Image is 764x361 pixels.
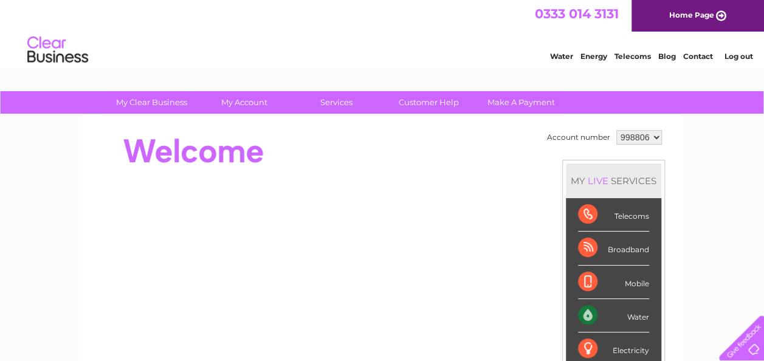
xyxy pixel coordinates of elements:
[578,266,649,299] div: Mobile
[580,52,607,61] a: Energy
[578,299,649,332] div: Water
[194,91,294,114] a: My Account
[585,175,611,187] div: LIVE
[724,52,752,61] a: Log out
[578,198,649,232] div: Telecoms
[286,91,387,114] a: Services
[535,6,619,21] a: 0333 014 3131
[578,232,649,265] div: Broadband
[550,52,573,61] a: Water
[544,127,613,148] td: Account number
[614,52,651,61] a: Telecoms
[102,91,202,114] a: My Clear Business
[566,163,661,198] div: MY SERVICES
[471,91,571,114] a: Make A Payment
[27,32,89,69] img: logo.png
[683,52,713,61] a: Contact
[379,91,479,114] a: Customer Help
[95,7,670,59] div: Clear Business is a trading name of Verastar Limited (registered in [GEOGRAPHIC_DATA] No. 3667643...
[658,52,676,61] a: Blog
